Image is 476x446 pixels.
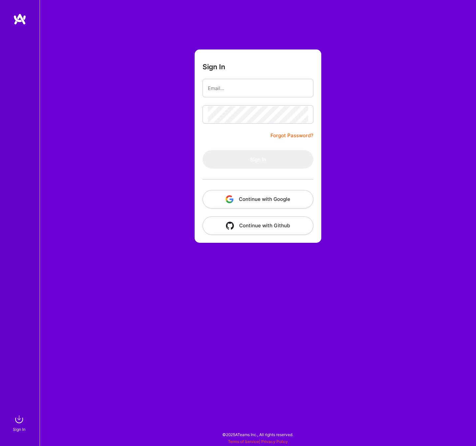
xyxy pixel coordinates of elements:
[13,413,26,426] img: sign in
[208,80,308,97] input: Email...
[261,439,288,444] a: Privacy Policy
[40,426,476,443] div: © 2025 ATeams Inc., All rights reserved.
[228,439,259,444] a: Terms of Service
[203,63,225,71] h3: Sign In
[226,195,234,203] img: icon
[14,413,26,433] a: sign inSign In
[226,222,234,230] img: icon
[13,13,26,25] img: logo
[270,132,313,140] a: Forgot Password?
[203,216,313,235] button: Continue with Github
[203,190,313,208] button: Continue with Google
[13,426,25,433] div: Sign In
[228,439,288,444] span: |
[203,150,313,169] button: Sign In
